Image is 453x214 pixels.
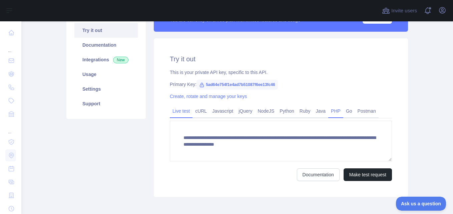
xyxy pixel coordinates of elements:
[328,106,343,116] a: PHP
[381,5,418,16] button: Invite users
[5,40,16,53] div: ...
[170,106,192,116] a: Live test
[170,94,247,99] a: Create, rotate and manage your keys
[355,106,379,116] a: Postman
[313,106,329,116] a: Java
[113,57,128,63] span: New
[192,106,209,116] a: cURL
[170,69,392,76] div: This is your private API key, specific to this API.
[74,67,138,82] a: Usage
[236,106,255,116] a: jQuery
[277,106,297,116] a: Python
[297,106,313,116] a: Ruby
[170,81,392,88] div: Primary Key:
[5,121,16,135] div: ...
[396,197,446,211] iframe: Toggle Customer Support
[170,54,392,64] h2: Try it out
[297,168,340,181] a: Documentation
[74,23,138,38] a: Try it out
[391,7,417,15] span: Invite users
[209,106,236,116] a: Javascript
[344,168,392,181] button: Make test request
[74,82,138,96] a: Settings
[74,96,138,111] a: Support
[343,106,355,116] a: Go
[74,52,138,67] a: Integrations New
[74,38,138,52] a: Documentation
[255,106,277,116] a: NodeJS
[196,80,278,90] span: 5ad64e754f1e4ad7b51087f6ee13fc46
